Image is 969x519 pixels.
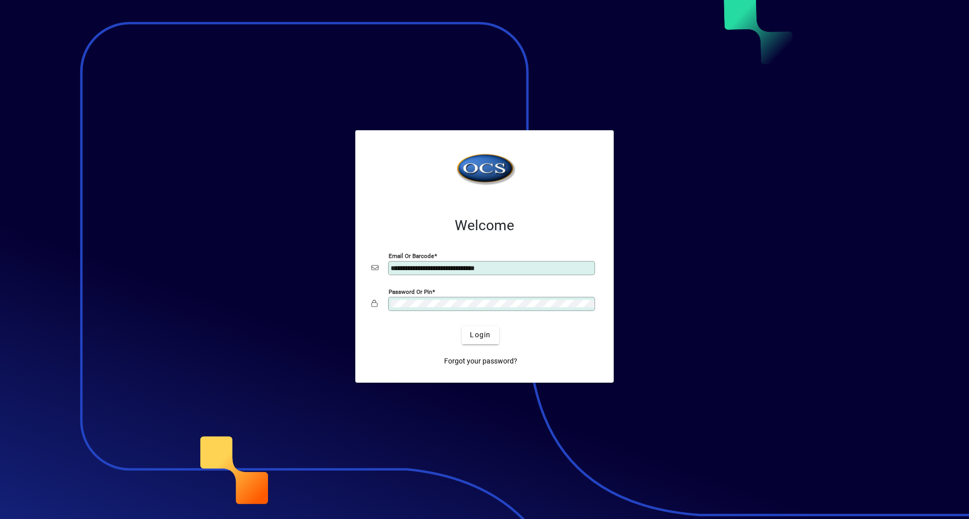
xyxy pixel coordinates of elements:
[389,252,434,259] mat-label: Email or Barcode
[440,352,521,371] a: Forgot your password?
[444,356,517,367] span: Forgot your password?
[462,326,499,344] button: Login
[389,288,432,295] mat-label: Password or Pin
[470,330,491,340] span: Login
[371,217,598,234] h2: Welcome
